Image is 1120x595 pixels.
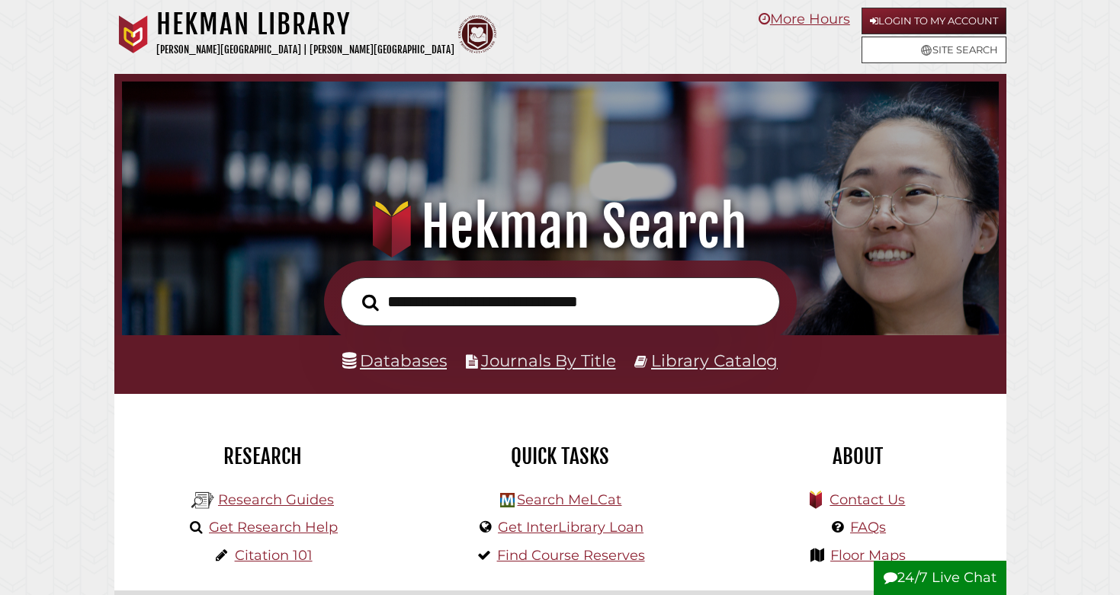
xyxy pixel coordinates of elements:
i: Search [362,293,379,312]
img: Hekman Library Logo [191,489,214,512]
h2: Research [126,443,400,469]
a: Site Search [862,37,1006,63]
a: Journals By Title [481,350,616,370]
a: Research Guides [218,491,334,508]
a: FAQs [850,519,886,536]
h1: Hekman Search [139,194,982,261]
a: Search MeLCat [517,491,621,508]
a: Citation 101 [235,547,313,564]
a: Login to My Account [862,8,1006,34]
a: Get InterLibrary Loan [498,519,643,536]
a: Databases [342,350,447,370]
h2: About [720,443,995,469]
p: [PERSON_NAME][GEOGRAPHIC_DATA] | [PERSON_NAME][GEOGRAPHIC_DATA] [156,41,454,59]
img: Calvin University [114,15,152,53]
a: Find Course Reserves [497,547,645,564]
h2: Quick Tasks [423,443,698,469]
a: Contact Us [830,491,905,508]
img: Hekman Library Logo [500,493,515,507]
img: Calvin Theological Seminary [458,15,496,53]
a: Floor Maps [830,547,906,564]
a: More Hours [759,11,850,27]
a: Get Research Help [209,519,338,536]
button: Search [355,290,387,315]
a: Library Catalog [651,350,778,370]
h1: Hekman Library [156,8,454,41]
